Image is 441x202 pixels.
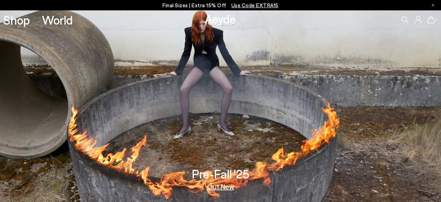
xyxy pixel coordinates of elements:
p: Final Sizes | Extra 15% Off [162,1,279,10]
a: Shop [3,14,30,26]
a: Aeyde [205,11,236,26]
a: World [42,14,73,26]
span: 0 [434,18,438,22]
a: Out Now [207,183,234,190]
h3: Pre-Fall '25 [192,168,249,180]
span: Navigate to /collections/ss25-final-sizes [231,2,279,8]
a: 0 [427,16,434,24]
